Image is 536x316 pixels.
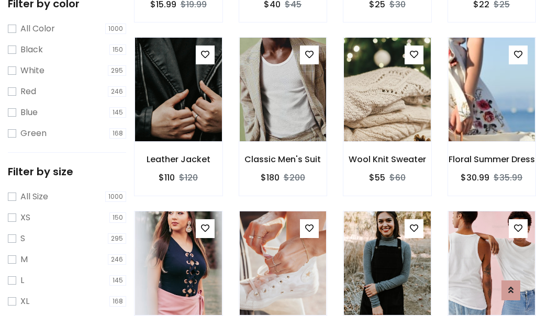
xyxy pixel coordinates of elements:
[109,212,126,223] span: 150
[389,172,406,184] del: $60
[109,128,126,139] span: 168
[369,173,385,183] h6: $55
[20,106,38,119] label: Blue
[343,154,431,164] h6: Wool Knit Sweater
[20,64,44,77] label: White
[105,24,126,34] span: 1000
[20,22,55,35] label: All Color
[108,65,126,76] span: 295
[20,211,30,224] label: XS
[109,107,126,118] span: 145
[284,172,305,184] del: $200
[20,43,43,56] label: Black
[448,154,536,164] h6: Floral Summer Dress
[109,44,126,55] span: 150
[461,173,489,183] h6: $30.99
[109,275,126,286] span: 145
[105,191,126,202] span: 1000
[109,296,126,307] span: 168
[108,233,126,244] span: 295
[494,172,522,184] del: $35.99
[239,154,327,164] h6: Classic Men's Suit
[20,232,25,245] label: S
[159,173,175,183] h6: $110
[20,127,47,140] label: Green
[20,295,29,308] label: XL
[135,154,222,164] h6: Leather Jacket
[179,172,198,184] del: $120
[8,165,126,178] h5: Filter by size
[261,173,280,183] h6: $180
[20,190,48,203] label: All Size
[108,254,126,265] span: 246
[20,274,24,287] label: L
[20,85,36,98] label: Red
[20,253,28,266] label: M
[108,86,126,97] span: 246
